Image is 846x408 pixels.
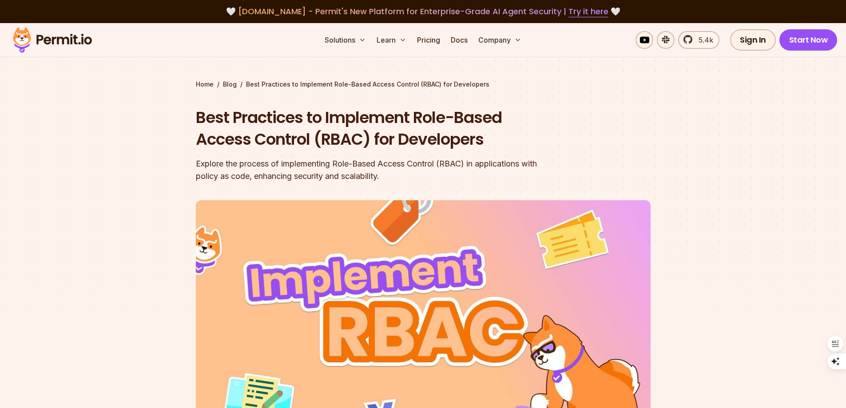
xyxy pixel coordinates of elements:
a: Try it here [568,6,608,17]
a: Sign In [730,29,776,51]
div: 🤍 🤍 [21,5,825,18]
button: Solutions [321,31,369,49]
div: Explore the process of implementing Role-Based Access Control (RBAC) in applications with policy ... [196,158,537,182]
span: 5.4k [693,35,713,45]
h1: Best Practices to Implement Role-Based Access Control (RBAC) for Developers [196,107,537,151]
button: Learn [373,31,410,49]
a: 5.4k [678,31,719,49]
a: Home [196,80,214,89]
a: Start Now [779,29,838,51]
a: Pricing [413,31,444,49]
img: Permit logo [9,25,96,55]
div: / / [196,80,651,89]
span: [DOMAIN_NAME] - Permit's New Platform for Enterprise-Grade AI Agent Security | [238,6,608,17]
a: Blog [223,80,237,89]
a: Docs [447,31,471,49]
button: Company [475,31,525,49]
